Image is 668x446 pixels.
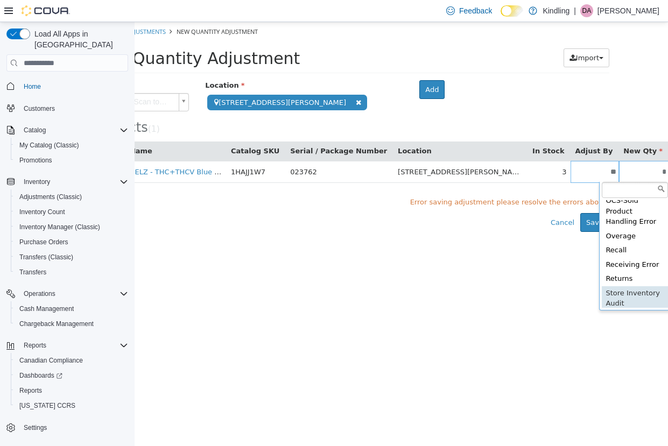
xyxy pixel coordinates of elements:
button: Settings [2,420,132,435]
span: Inventory Count [19,208,65,216]
span: Feedback [459,5,492,16]
span: Reports [19,386,42,395]
button: Catalog [19,124,50,137]
span: Cash Management [15,302,128,315]
span: Adjustments (Classic) [19,193,82,201]
button: My Catalog (Classic) [11,138,132,153]
button: Home [2,78,132,94]
span: Reports [19,339,128,352]
a: Home [19,80,45,93]
span: Transfers (Classic) [15,251,128,264]
div: Returns [467,250,533,264]
p: Kindling [543,4,569,17]
button: Inventory [19,175,54,188]
span: Catalog [24,126,46,134]
button: Purchase Orders [11,235,132,250]
button: Chargeback Management [11,316,132,331]
span: Operations [19,287,128,300]
button: Inventory [2,174,132,189]
span: Canadian Compliance [15,354,128,367]
a: Transfers [15,266,51,279]
button: Reports [19,339,51,352]
span: Settings [24,423,47,432]
a: Transfers (Classic) [15,251,78,264]
span: Home [24,82,41,91]
button: Operations [19,287,60,300]
img: Cova [22,5,70,16]
span: Inventory Manager (Classic) [15,221,128,233]
button: Canadian Compliance [11,353,132,368]
span: Purchase Orders [19,238,68,246]
a: Reports [15,384,46,397]
span: Reports [15,384,128,397]
a: [US_STATE] CCRS [15,399,80,412]
a: Dashboards [15,369,67,382]
button: [US_STATE] CCRS [11,398,132,413]
a: Settings [19,421,51,434]
span: Transfers (Classic) [19,253,73,261]
span: Customers [19,102,128,115]
button: Catalog [2,123,132,138]
span: Purchase Orders [15,236,128,249]
button: Inventory Manager (Classic) [11,220,132,235]
input: Dark Mode [501,5,523,17]
a: My Catalog (Classic) [15,139,83,152]
a: Canadian Compliance [15,354,87,367]
button: Inventory Count [11,204,132,220]
span: Inventory Count [15,206,128,218]
span: Inventory Manager (Classic) [19,223,100,231]
div: Daniel Amyotte [580,4,593,17]
span: Reports [24,341,46,350]
div: Store Inventory Audit [467,264,533,289]
span: Inventory [24,178,50,186]
span: Dashboards [19,371,62,380]
span: Operations [24,289,55,298]
div: OCS-Sold Product Handling Error [467,172,533,207]
button: Customers [2,101,132,116]
span: Chargeback Management [19,320,94,328]
button: Adjustments (Classic) [11,189,132,204]
span: Dashboards [15,369,128,382]
span: Inventory [19,175,128,188]
span: Transfers [19,268,46,277]
span: My Catalog (Classic) [19,141,79,150]
span: Adjustments (Classic) [15,190,128,203]
div: Receiving Error [467,236,533,250]
a: Customers [19,102,59,115]
div: Overage [467,207,533,222]
span: Canadian Compliance [19,356,83,365]
a: Promotions [15,154,57,167]
button: Cash Management [11,301,132,316]
a: Chargeback Management [15,317,98,330]
span: [US_STATE] CCRS [19,401,75,410]
span: Catalog [19,124,128,137]
span: Cash Management [19,305,74,313]
span: Home [19,79,128,93]
span: My Catalog (Classic) [15,139,128,152]
span: Customers [24,104,55,113]
span: Transfers [15,266,128,279]
span: Washington CCRS [15,399,128,412]
a: Inventory Count [15,206,69,218]
span: Load All Apps in [GEOGRAPHIC_DATA] [30,29,128,50]
span: Promotions [19,156,52,165]
button: Transfers [11,265,132,280]
a: Dashboards [11,368,132,383]
button: Promotions [11,153,132,168]
a: Purchase Orders [15,236,73,249]
span: Promotions [15,154,128,167]
button: Reports [2,338,132,353]
a: Adjustments (Classic) [15,190,86,203]
button: Operations [2,286,132,301]
div: Recall [467,221,533,236]
span: Chargeback Management [15,317,128,330]
p: [PERSON_NAME] [597,4,659,17]
span: DA [582,4,592,17]
a: Inventory Manager (Classic) [15,221,104,233]
a: Cash Management [15,302,78,315]
button: Transfers (Classic) [11,250,132,265]
p: | [574,4,576,17]
span: Settings [19,421,128,434]
button: Reports [11,383,132,398]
